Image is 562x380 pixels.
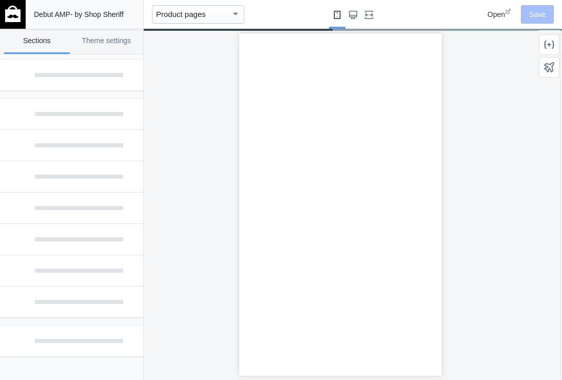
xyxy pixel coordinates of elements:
[4,29,70,54] a: Sections
[34,10,70,18] span: Debut AMP
[74,29,140,54] a: Theme settings
[156,10,206,18] mat-select-trigger: Product pages
[488,10,505,18] span: Open
[70,10,124,18] span: - by Shop Sheriff
[5,6,21,22] img: main-logo_60x60_white.png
